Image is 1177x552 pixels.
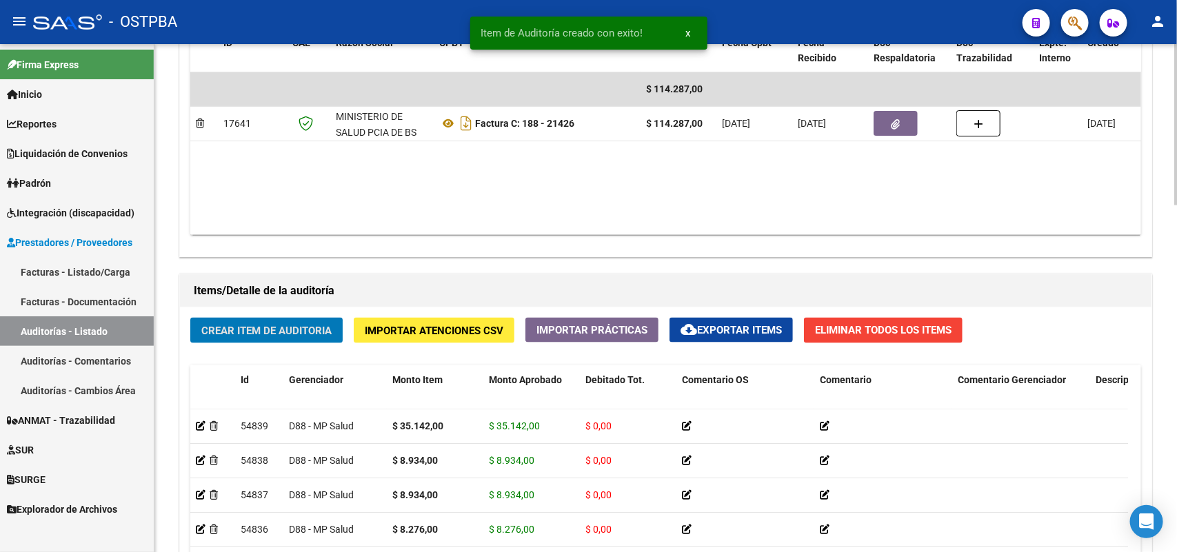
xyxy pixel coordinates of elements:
[951,28,1034,74] datatable-header-cell: Doc Trazabilidad
[958,374,1066,385] span: Comentario Gerenciador
[7,413,115,428] span: ANMAT - Trazabilidad
[676,365,814,426] datatable-header-cell: Comentario OS
[190,318,343,343] button: Crear Item de Auditoria
[241,374,249,385] span: Id
[1087,118,1116,129] span: [DATE]
[481,26,643,40] span: Item de Auditoría creado con exito!
[682,374,749,385] span: Comentario OS
[392,374,443,385] span: Monto Item
[585,420,612,431] span: $ 0,00
[1096,374,1147,385] span: Descripción
[489,524,534,535] span: $ 8.276,00
[7,87,42,102] span: Inicio
[815,324,952,336] span: Eliminar Todos los Items
[489,489,534,500] span: $ 8.934,00
[952,365,1090,426] datatable-header-cell: Comentario Gerenciador
[241,524,268,535] span: 54836
[956,37,1012,64] span: Doc Trazabilidad
[336,109,428,156] div: MINISTERIO DE SALUD PCIA DE BS AS
[585,524,612,535] span: $ 0,00
[7,502,117,517] span: Explorador de Archivos
[804,318,963,343] button: Eliminar Todos los Items
[241,455,268,466] span: 54838
[235,365,283,426] datatable-header-cell: Id
[489,420,540,431] span: $ 35.142,00
[7,176,51,191] span: Padrón
[670,318,793,343] button: Exportar Items
[392,489,438,500] strong: $ 8.934,00
[223,118,251,129] span: 17641
[792,28,868,74] datatable-header-cell: Fecha Recibido
[820,374,872,385] span: Comentario
[7,472,46,487] span: SURGE
[289,489,354,500] span: D88 - MP Salud
[1130,505,1163,538] div: Open Intercom Messenger
[241,420,268,431] span: 54839
[7,235,132,250] span: Prestadores / Proveedores
[201,325,332,337] span: Crear Item de Auditoria
[536,324,647,336] span: Importar Prácticas
[218,28,287,74] datatable-header-cell: ID
[283,365,387,426] datatable-header-cell: Gerenciador
[646,118,703,129] strong: $ 114.287,00
[194,280,1138,302] h1: Items/Detalle de la auditoría
[11,13,28,30] mat-icon: menu
[483,365,580,426] datatable-header-cell: Monto Aprobado
[489,374,562,385] span: Monto Aprobado
[525,318,658,343] button: Importar Prácticas
[387,365,483,426] datatable-header-cell: Monto Item
[874,37,936,64] span: Doc Respaldatoria
[241,489,268,500] span: 54837
[1039,37,1071,64] span: Expte. Interno
[392,420,443,431] strong: $ 35.142,00
[681,321,697,338] mat-icon: cloud_download
[798,37,836,64] span: Fecha Recibido
[392,455,438,466] strong: $ 8.934,00
[287,28,330,74] datatable-header-cell: CAE
[686,27,691,39] span: x
[7,442,34,458] span: SUR
[716,28,792,74] datatable-header-cell: Fecha Cpbt
[289,420,354,431] span: D88 - MP Salud
[7,146,128,161] span: Liquidación de Convenios
[1034,28,1082,74] datatable-header-cell: Expte. Interno
[392,524,438,535] strong: $ 8.276,00
[646,83,703,94] span: $ 114.287,00
[585,374,645,385] span: Debitado Tot.
[7,116,57,132] span: Reportes
[365,325,503,337] span: Importar Atenciones CSV
[354,318,514,343] button: Importar Atenciones CSV
[457,112,475,134] i: Descargar documento
[109,7,177,37] span: - OSTPBA
[580,365,676,426] datatable-header-cell: Debitado Tot.
[722,118,750,129] span: [DATE]
[798,118,826,129] span: [DATE]
[434,28,641,74] datatable-header-cell: CPBT
[585,455,612,466] span: $ 0,00
[1149,13,1166,30] mat-icon: person
[289,374,343,385] span: Gerenciador
[868,28,951,74] datatable-header-cell: Doc Respaldatoria
[675,21,702,45] button: x
[814,365,952,426] datatable-header-cell: Comentario
[7,57,79,72] span: Firma Express
[7,205,134,221] span: Integración (discapacidad)
[330,28,434,74] datatable-header-cell: Razon Social
[475,118,574,129] strong: Factura C: 188 - 21426
[585,489,612,500] span: $ 0,00
[681,324,782,336] span: Exportar Items
[289,524,354,535] span: D88 - MP Salud
[489,455,534,466] span: $ 8.934,00
[289,455,354,466] span: D88 - MP Salud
